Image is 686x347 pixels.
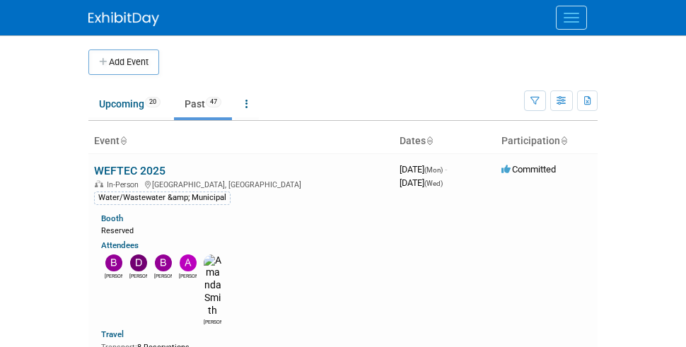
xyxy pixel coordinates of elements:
a: Booth [101,213,123,223]
img: In-Person Event [95,180,103,187]
span: - [445,164,447,175]
span: [DATE] [400,177,443,188]
button: Menu [556,6,587,30]
a: Past47 [174,90,232,117]
button: Add Event [88,49,159,75]
img: Brian Lee [155,254,172,271]
a: Sort by Participation Type [560,135,567,146]
span: 47 [206,97,221,107]
th: Dates [394,129,496,153]
div: [GEOGRAPHIC_DATA], [GEOGRAPHIC_DATA] [94,178,388,189]
span: 20 [145,97,161,107]
img: David Perry [130,254,147,271]
img: ExhibitDay [88,12,159,26]
th: Event [88,129,394,153]
th: Participation [496,129,598,153]
span: In-Person [107,180,143,189]
img: Amanda Smith [204,254,221,317]
span: (Mon) [424,166,443,174]
div: Bobby Zitzka [105,271,122,280]
a: Travel [101,329,124,339]
div: Allan Curry [179,271,197,280]
div: David Perry [129,271,147,280]
div: Water/Wastewater &amp; Municipal [94,192,231,204]
span: [DATE] [400,164,447,175]
span: (Wed) [424,180,443,187]
span: Committed [501,164,556,175]
a: Sort by Event Name [120,135,127,146]
div: Reserved [101,223,388,236]
div: Amanda Smith [204,317,221,326]
a: WEFTEC 2025 [94,164,165,177]
a: Upcoming20 [88,90,171,117]
a: Attendees [101,240,139,250]
div: Brian Lee [154,271,172,280]
img: Bobby Zitzka [105,254,122,271]
img: Allan Curry [180,254,197,271]
a: Sort by Start Date [426,135,433,146]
